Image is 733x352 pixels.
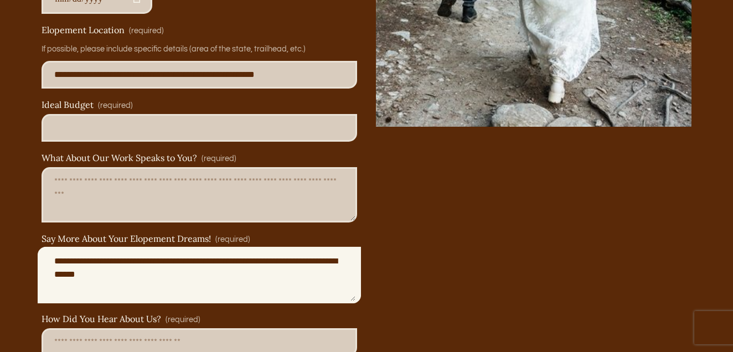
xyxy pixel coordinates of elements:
span: (required) [166,314,200,326]
span: Ideal Budget [42,100,94,110]
span: What About Our Work Speaks to You? [42,153,197,163]
span: (required) [129,25,164,37]
span: (required) [98,100,133,112]
p: If possible, please include specific details (area of the state, trailhead, etc.) [42,39,357,59]
span: (required) [202,153,236,165]
span: How Did You Hear About Us? [42,314,161,324]
span: Say More About Your Elopement Dreams! [42,234,211,244]
span: (required) [215,234,250,246]
span: Elopement Location [42,25,125,35]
